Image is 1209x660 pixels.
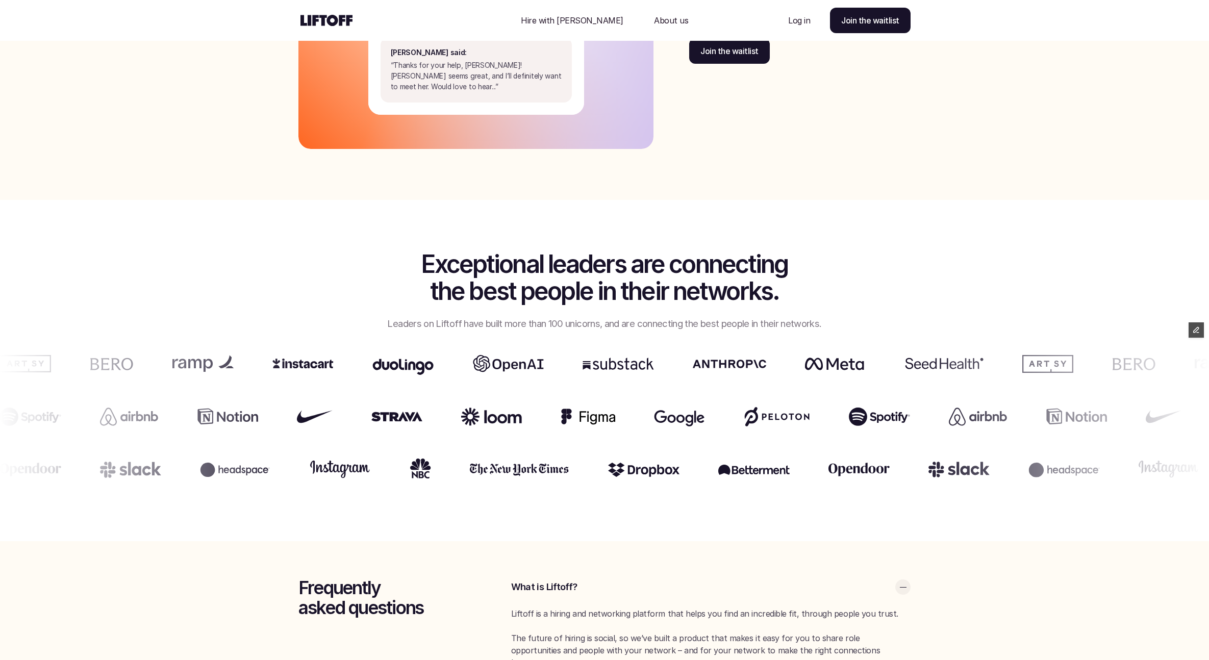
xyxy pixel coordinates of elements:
p: “Thanks for your help, [PERSON_NAME]! [PERSON_NAME] seems great, and I’ll definitely want to meet... [391,60,562,92]
a: Join the waitlist [830,8,911,33]
p: Join the waitlist [841,14,899,27]
button: Edit Framer Content [1189,322,1204,338]
p: Hire with [PERSON_NAME] [521,14,623,27]
h3: Frequently asked questions [298,578,486,617]
p: About us [654,14,688,27]
p: Liftoff is a hiring and networking platform that helps you find an incredible fit, through people... [511,607,911,620]
a: Nav Link [776,8,822,33]
p: Join the waitlist [700,45,759,57]
h2: Exceptional leaders are connecting the best people in their networks. [416,251,793,305]
a: Nav Link [509,8,636,33]
p: Leaders on Liftoff have built more than 100 unicorns, and are connecting the best people in their... [349,317,860,331]
a: Nav Link [642,8,700,33]
a: Join the waitlist [689,38,770,64]
p: What is Liftoff? [511,580,890,594]
p: [PERSON_NAME] said: [391,47,467,58]
p: Log in [788,14,810,27]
